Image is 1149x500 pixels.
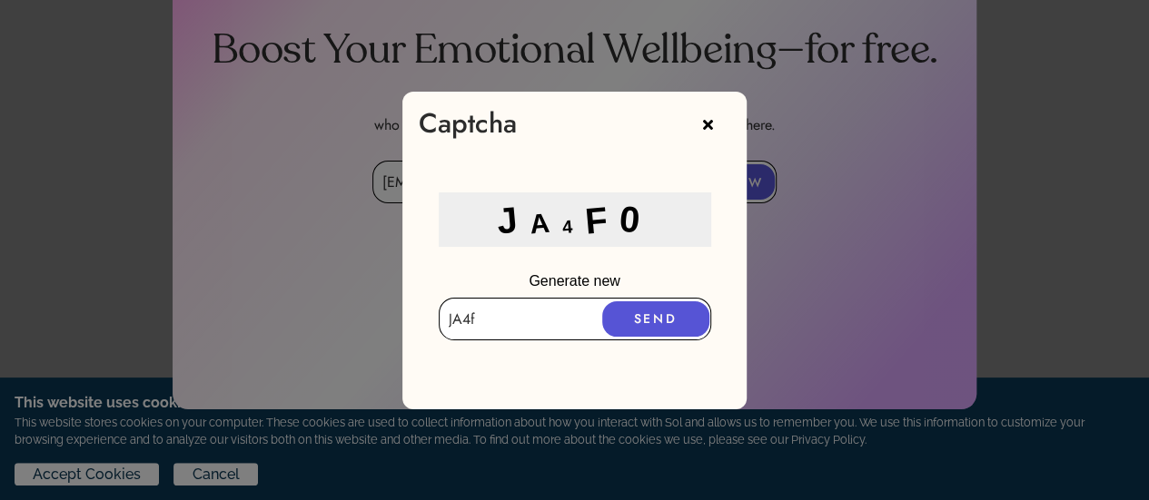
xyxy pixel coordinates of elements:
div: J [494,191,531,248]
div: F [582,191,622,248]
div: 0 [618,191,655,248]
div: Captcha [419,108,517,138]
p: Generate new [402,265,748,298]
button: SEND [602,301,709,337]
div: A [528,201,563,244]
div: 4 [560,211,586,240]
input: Enter captcha [439,298,711,340]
